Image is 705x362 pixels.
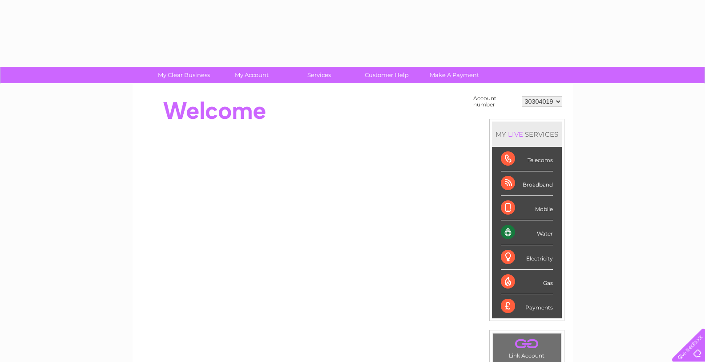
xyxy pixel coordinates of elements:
[495,336,559,351] a: .
[282,67,356,83] a: Services
[215,67,288,83] a: My Account
[501,270,553,294] div: Gas
[501,220,553,245] div: Water
[350,67,423,83] a: Customer Help
[147,67,221,83] a: My Clear Business
[501,171,553,196] div: Broadband
[492,122,562,147] div: MY SERVICES
[501,196,553,220] div: Mobile
[501,245,553,270] div: Electricity
[492,333,561,361] td: Link Account
[506,130,525,138] div: LIVE
[418,67,491,83] a: Make A Payment
[471,93,520,110] td: Account number
[501,294,553,318] div: Payments
[501,147,553,171] div: Telecoms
